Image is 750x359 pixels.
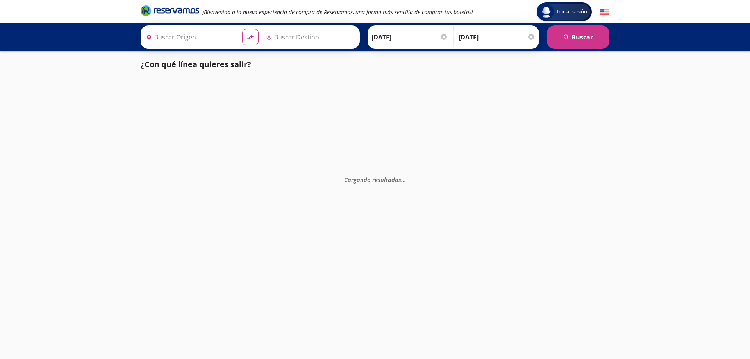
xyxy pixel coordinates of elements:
[141,59,251,70] p: ¿Con qué línea quieres salir?
[401,175,403,183] span: .
[263,27,356,47] input: Buscar Destino
[459,27,535,47] input: Opcional
[554,8,590,16] span: Iniciar sesión
[141,5,199,19] a: Brand Logo
[344,175,406,183] em: Cargando resultados
[404,175,406,183] span: .
[403,175,404,183] span: .
[600,7,609,17] button: English
[143,27,236,47] input: Buscar Origen
[141,5,199,16] i: Brand Logo
[547,25,609,49] button: Buscar
[371,27,448,47] input: Elegir Fecha
[202,8,473,16] em: ¡Bienvenido a la nueva experiencia de compra de Reservamos, una forma más sencilla de comprar tus...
